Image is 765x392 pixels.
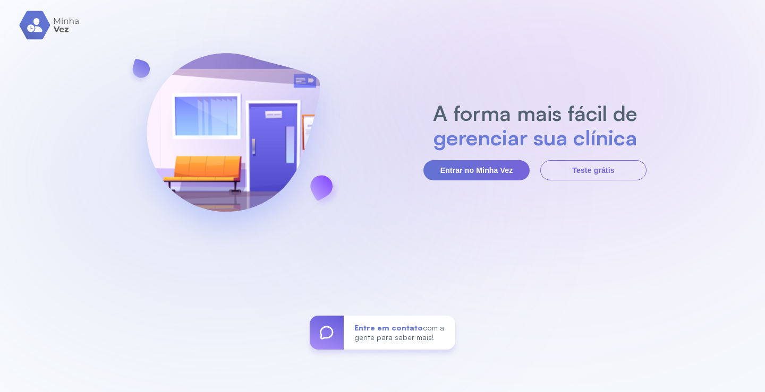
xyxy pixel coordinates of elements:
[344,316,455,350] div: com a gente para saber mais!
[423,160,530,180] button: Entrar no Minha Vez
[19,11,80,40] img: logo.svg
[428,101,643,125] h2: A forma mais fácil de
[354,323,423,332] span: Entre em contato
[428,125,643,150] h2: gerenciar sua clínica
[118,25,348,256] img: banner-login.svg
[310,316,455,350] a: Entre em contatocom a gente para saber mais!
[540,160,647,180] button: Teste grátis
